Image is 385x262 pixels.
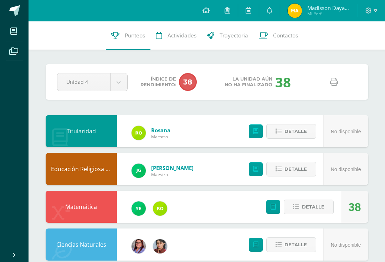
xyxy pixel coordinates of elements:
span: No disponible [331,129,361,134]
img: 4877bade2e19e29e430c11a5b67cb138.png [288,4,302,18]
a: Punteos [106,21,150,50]
div: 38 [348,191,361,223]
div: Matemática [46,191,117,223]
img: 53ebae3843709d0b88523289b497d643.png [132,126,146,140]
span: Maestro [151,171,194,178]
img: 62738a800ecd8b6fa95d10d0b85c3dbc.png [153,239,167,253]
span: Detalle [302,200,324,214]
span: Mi Perfil [307,11,350,17]
button: Detalle [266,162,316,176]
span: [PERSON_NAME] [151,164,194,171]
span: Detalle [284,238,307,251]
span: Trayectoria [220,32,248,39]
span: Madisson Dayane [307,4,350,11]
span: Punteos [125,32,145,39]
span: Detalle [284,163,307,176]
span: Unidad 4 [66,73,101,90]
span: No disponible [331,166,361,172]
div: Ciencias Naturales [46,228,117,261]
a: Contactos [253,21,303,50]
img: 3da61d9b1d2c0c7b8f7e89c78bbce001.png [132,164,146,178]
div: 38 [275,73,291,91]
img: fd93c6619258ae32e8e829e8701697bb.png [132,201,146,216]
span: No disponible [331,242,361,248]
a: Trayectoria [202,21,253,50]
span: 38 [179,73,197,91]
span: Detalle [284,125,307,138]
button: Detalle [284,200,334,214]
span: La unidad aún no ha finalizado [225,76,272,88]
span: Contactos [273,32,298,39]
button: Detalle [266,237,316,252]
div: Titularidad [46,115,117,147]
span: Índice de Rendimiento: [140,76,176,88]
img: 53ebae3843709d0b88523289b497d643.png [153,201,167,216]
span: Maestro [151,134,170,140]
span: Rosana [151,127,170,134]
span: Actividades [168,32,196,39]
a: Actividades [150,21,202,50]
img: fda4ebce342fd1e8b3b59cfba0d95288.png [132,239,146,253]
div: Educación Religiosa Escolar [46,153,117,185]
button: Detalle [266,124,316,139]
a: Unidad 4 [57,73,127,91]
